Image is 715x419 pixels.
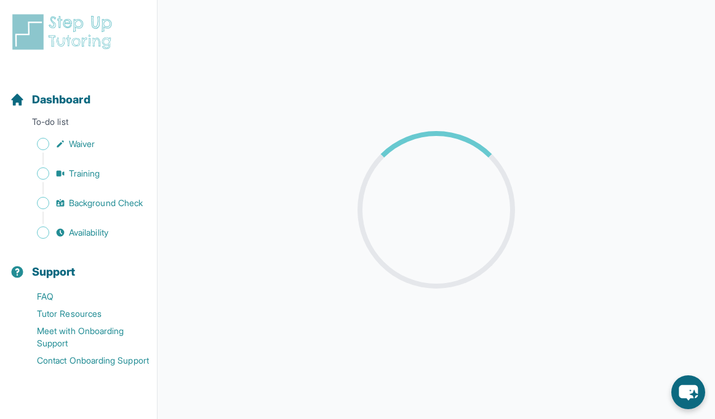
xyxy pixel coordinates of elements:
[10,322,157,352] a: Meet with Onboarding Support
[10,352,157,369] a: Contact Onboarding Support
[5,71,152,113] button: Dashboard
[5,116,152,133] p: To-do list
[69,138,95,150] span: Waiver
[10,224,157,241] a: Availability
[10,165,157,182] a: Training
[671,375,705,409] button: chat-button
[69,167,100,180] span: Training
[32,263,76,281] span: Support
[10,288,157,305] a: FAQ
[10,194,157,212] a: Background Check
[69,226,108,239] span: Availability
[5,244,152,285] button: Support
[10,305,157,322] a: Tutor Resources
[69,197,143,209] span: Background Check
[10,91,90,108] a: Dashboard
[10,12,119,52] img: logo
[32,91,90,108] span: Dashboard
[10,135,157,153] a: Waiver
